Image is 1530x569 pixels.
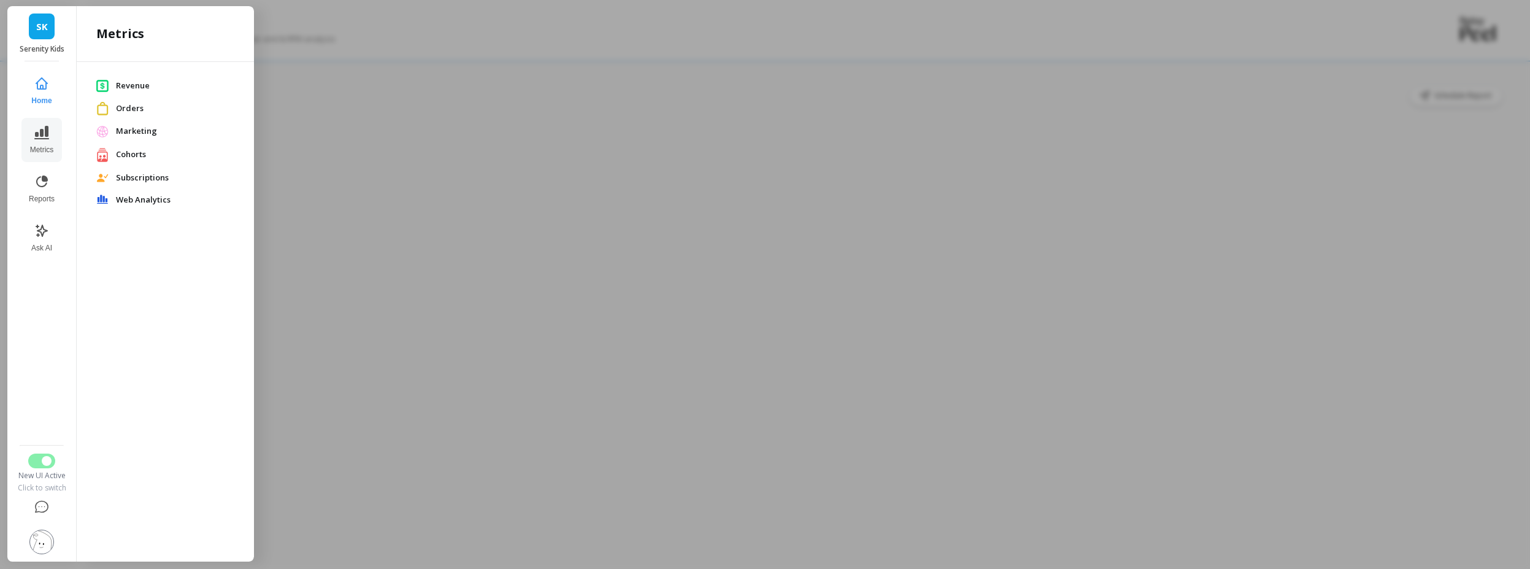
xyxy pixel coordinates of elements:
button: Reports [21,167,62,211]
button: Home [21,69,62,113]
button: Settings [17,522,67,562]
span: Orders [116,103,234,115]
span: Revenue [116,80,234,92]
img: [object Object] [96,147,109,163]
button: Help [17,493,67,522]
img: profile picture [29,530,54,554]
div: Click to switch [17,483,67,493]
img: [object Object] [96,174,109,182]
img: [object Object] [96,102,109,115]
span: Cohorts [116,149,234,161]
button: Metrics [21,118,62,162]
img: [object Object] [96,79,109,92]
span: SK [36,20,48,34]
span: Subscriptions [116,172,234,184]
img: [object Object] [96,195,109,204]
span: Ask AI [31,243,52,253]
h2: Metrics [96,25,144,42]
span: Marketing [116,125,234,137]
img: [object Object] [96,125,109,137]
p: Serenity Kids [20,44,64,54]
button: Switch to Legacy UI [28,454,55,468]
button: Ask AI [21,216,62,260]
span: Web Analytics [116,194,234,206]
span: Metrics [30,145,54,155]
span: Home [31,96,52,106]
div: New UI Active [17,471,67,481]
span: Reports [29,194,55,204]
